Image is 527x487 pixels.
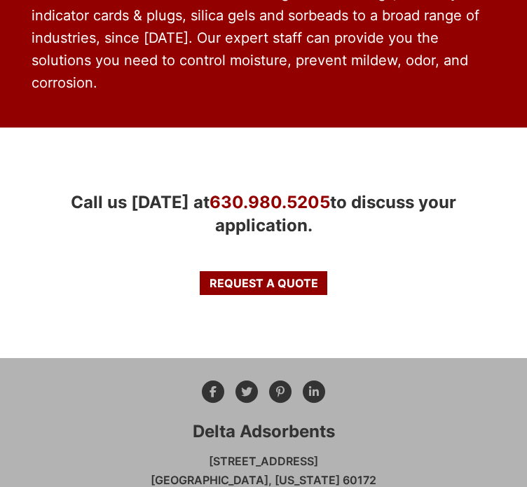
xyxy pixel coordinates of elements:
a: 630.980.5205 [210,192,330,212]
span: Call us [DATE] at [71,192,210,212]
div: Delta Adsorbents [193,420,335,444]
span: Request a Quote [210,277,318,289]
span: to discuss your application. [215,192,457,236]
a: Request a Quote [200,271,327,295]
